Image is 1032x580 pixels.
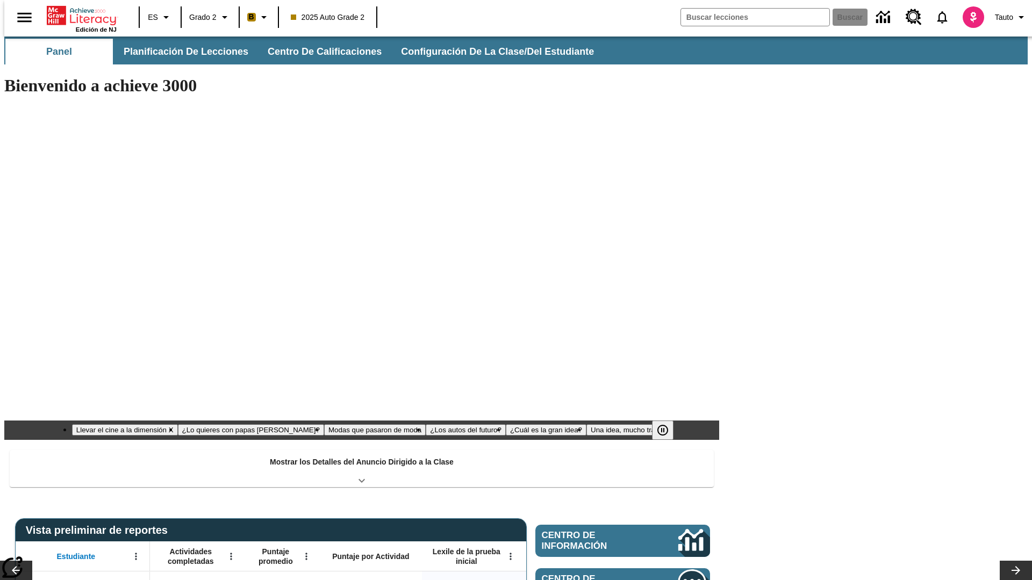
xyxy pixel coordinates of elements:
[5,39,113,64] button: Panel
[189,12,217,23] span: Grado 2
[243,8,275,27] button: Boost El color de la clase es anaranjado claro. Cambiar el color de la clase.
[426,424,506,436] button: Diapositiva 4 ¿Los autos del futuro?
[4,37,1028,64] div: Subbarra de navegación
[542,530,642,552] span: Centro de información
[4,76,719,96] h1: Bienvenido a achieve 3000
[899,3,928,32] a: Centro de recursos, Se abrirá en una pestaña nueva.
[72,424,178,436] button: Diapositiva 1 Llevar el cine a la dimensión X
[503,548,519,564] button: Abrir menú
[928,3,956,31] a: Notificaciones
[291,12,365,23] span: 2025 Auto Grade 2
[250,547,302,566] span: Puntaje promedio
[586,424,673,436] button: Diapositiva 6 Una idea, mucho trabajo
[270,456,454,468] p: Mostrar los Detalles del Anuncio Dirigido a la Clase
[995,12,1013,23] span: Tauto
[535,525,710,557] a: Centro de información
[76,26,117,33] span: Edición de NJ
[47,5,117,26] a: Portada
[332,552,409,561] span: Puntaje por Actividad
[652,421,684,440] div: Pausar
[26,524,173,536] span: Vista preliminar de reportes
[259,39,390,64] button: Centro de calificaciones
[185,8,235,27] button: Grado: Grado 2, Elige un grado
[143,8,177,27] button: Lenguaje: ES, Selecciona un idioma
[681,9,829,26] input: Buscar campo
[47,4,117,33] div: Portada
[506,424,586,436] button: Diapositiva 5 ¿Cuál es la gran idea?
[148,12,158,23] span: ES
[298,548,314,564] button: Abrir menú
[963,6,984,28] img: avatar image
[652,421,673,440] button: Pausar
[155,547,226,566] span: Actividades completadas
[1000,561,1032,580] button: Carrusel de lecciones, seguir
[870,3,899,32] a: Centro de información
[9,2,40,33] button: Abrir el menú lateral
[115,39,257,64] button: Planificación de lecciones
[178,424,324,436] button: Diapositiva 2 ¿Lo quieres con papas fritas?
[392,39,603,64] button: Configuración de la clase/del estudiante
[128,548,144,564] button: Abrir menú
[956,3,991,31] button: Escoja un nuevo avatar
[223,548,239,564] button: Abrir menú
[324,424,426,436] button: Diapositiva 3 Modas que pasaron de moda
[57,552,96,561] span: Estudiante
[991,8,1032,27] button: Perfil/Configuración
[10,450,714,487] div: Mostrar los Detalles del Anuncio Dirigido a la Clase
[249,10,254,24] span: B
[427,547,506,566] span: Lexile de la prueba inicial
[4,39,604,64] div: Subbarra de navegación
